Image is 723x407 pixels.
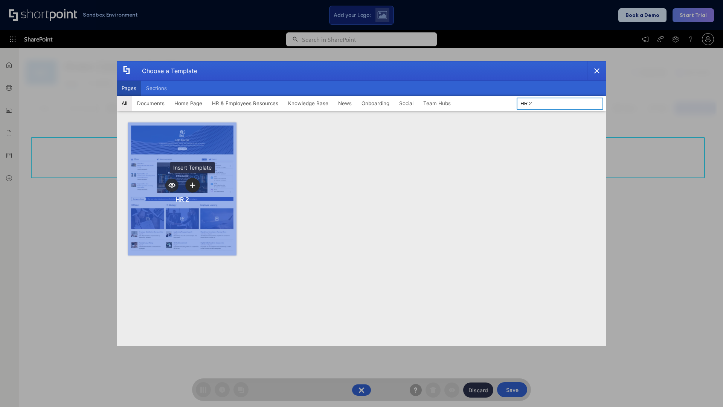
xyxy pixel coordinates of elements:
button: Home Page [169,96,207,111]
div: HR 2 [175,196,189,203]
button: Team Hubs [418,96,456,111]
button: Sections [141,81,172,96]
button: HR & Employees Resources [207,96,283,111]
button: Pages [117,81,141,96]
div: template selector [117,61,606,346]
input: Search [517,98,603,110]
button: Documents [132,96,169,111]
div: Choose a Template [136,61,197,80]
button: News [333,96,357,111]
button: All [117,96,132,111]
iframe: Chat Widget [685,371,723,407]
button: Onboarding [357,96,394,111]
button: Knowledge Base [283,96,333,111]
button: Social [394,96,418,111]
